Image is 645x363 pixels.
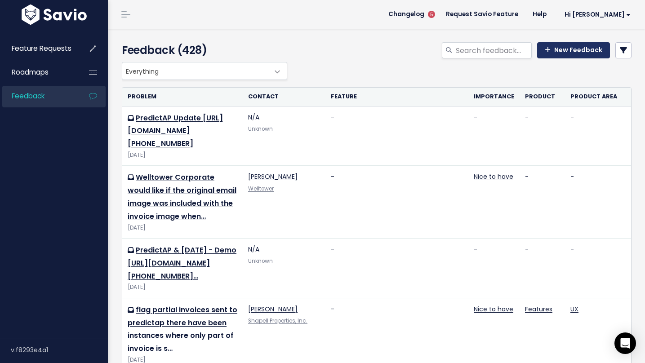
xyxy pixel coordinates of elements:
th: Problem [122,88,243,106]
a: Help [525,8,554,21]
td: - [325,106,468,166]
td: - [520,239,565,298]
input: Search feedback... [455,42,532,58]
th: Importance [468,88,520,106]
h4: Feedback (428) [122,42,283,58]
div: v.f8293e4a1 [11,338,108,362]
td: - [468,106,520,166]
img: logo-white.9d6f32f41409.svg [19,4,89,25]
th: Product [520,88,565,106]
a: Features [525,305,552,314]
a: UX [570,305,578,314]
a: Nice to have [474,305,513,314]
div: [DATE] [128,283,237,292]
td: - [520,166,565,239]
a: Feedback [2,86,75,106]
th: Contact [243,88,325,106]
span: Feature Requests [12,44,71,53]
span: Changelog [388,11,424,18]
a: [PERSON_NAME] [248,305,298,314]
div: [DATE] [128,223,237,233]
a: flag partial invoices sent to predictap there have been instances where only part of invoice is s… [128,305,237,354]
span: 5 [428,11,435,18]
span: Hi [PERSON_NAME] [565,11,631,18]
a: PredictAP & [DATE] - Demo [URL][DOMAIN_NAME][PHONE_NUMBER]… [128,245,236,281]
td: - [565,106,631,166]
div: [DATE] [128,151,237,160]
span: Unknown [248,125,273,133]
a: Nice to have [474,172,513,181]
a: PredictAP Update [URL][DOMAIN_NAME][PHONE_NUMBER] [128,113,223,149]
span: Everything [122,62,269,80]
span: Feedback [12,91,44,101]
a: Request Savio Feature [439,8,525,21]
a: Roadmaps [2,62,75,83]
span: Everything [122,62,287,80]
td: - [565,239,631,298]
a: Shapell Properties, Inc. [248,317,307,324]
a: New Feedback [537,42,610,58]
span: Roadmaps [12,67,49,77]
td: - [325,166,468,239]
th: Product Area [565,88,631,106]
td: N/A [243,239,325,298]
td: - [565,166,631,239]
a: Hi [PERSON_NAME] [554,8,638,22]
a: Welltower [248,185,274,192]
td: - [325,239,468,298]
td: - [520,106,565,166]
td: - [468,239,520,298]
a: Welltower Corporate would like if the original email image was included with the invoice image when… [128,172,236,221]
a: [PERSON_NAME] [248,172,298,181]
div: Open Intercom Messenger [614,332,636,354]
th: Feature [325,88,468,106]
td: N/A [243,106,325,166]
span: Unknown [248,257,273,265]
a: Feature Requests [2,38,75,59]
